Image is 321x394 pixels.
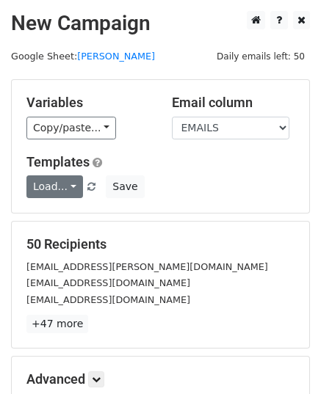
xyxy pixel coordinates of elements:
[26,277,190,288] small: [EMAIL_ADDRESS][DOMAIN_NAME]
[172,95,295,111] h5: Email column
[26,294,190,305] small: [EMAIL_ADDRESS][DOMAIN_NAME]
[11,51,155,62] small: Google Sheet:
[248,324,321,394] iframe: Chat Widget
[26,175,83,198] a: Load...
[26,261,268,272] small: [EMAIL_ADDRESS][PERSON_NAME][DOMAIN_NAME]
[212,48,310,65] span: Daily emails left: 50
[26,236,295,252] h5: 50 Recipients
[26,371,295,387] h5: Advanced
[26,95,150,111] h5: Variables
[106,175,144,198] button: Save
[26,315,88,333] a: +47 more
[26,154,90,169] a: Templates
[26,117,116,139] a: Copy/paste...
[212,51,310,62] a: Daily emails left: 50
[77,51,155,62] a: [PERSON_NAME]
[11,11,310,36] h2: New Campaign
